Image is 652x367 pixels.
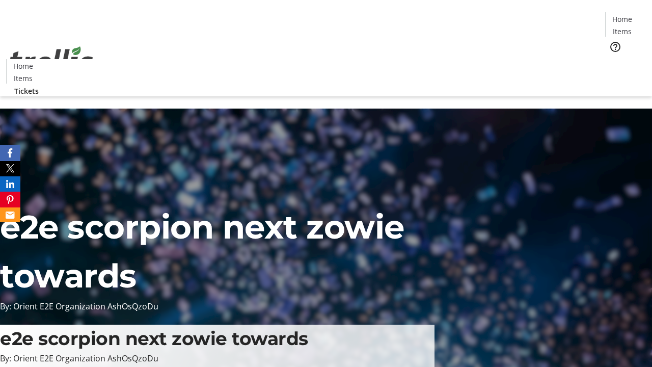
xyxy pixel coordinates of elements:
span: Items [14,73,33,84]
a: Home [606,14,638,24]
a: Tickets [605,59,646,70]
a: Items [7,73,39,84]
span: Home [612,14,632,24]
a: Items [606,26,638,37]
img: Orient E2E Organization AshOsQzoDu's Logo [6,35,97,86]
a: Home [7,61,39,71]
span: Home [13,61,33,71]
span: Tickets [14,86,39,96]
span: Tickets [613,59,638,70]
button: Help [605,37,626,57]
a: Tickets [6,86,47,96]
span: Items [613,26,632,37]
